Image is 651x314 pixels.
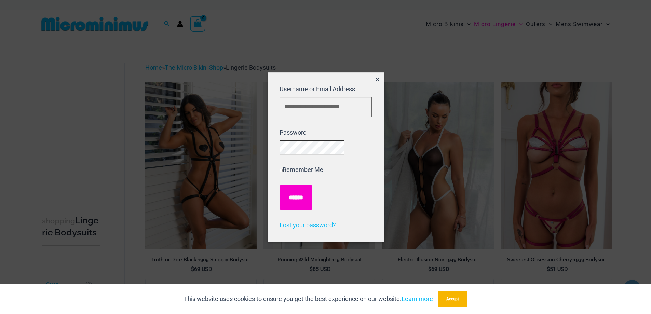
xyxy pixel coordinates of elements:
button: Accept [438,291,467,307]
label: Username or Email Address [280,85,355,93]
input: Remember Me [280,169,283,172]
a: Lost your password? [280,221,336,229]
button: Close popup [371,72,383,88]
label: Password [280,129,307,136]
a: Learn more [402,295,433,302]
label: Remember Me [280,166,323,173]
p: This website uses cookies to ensure you get the best experience on our website. [184,294,433,304]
